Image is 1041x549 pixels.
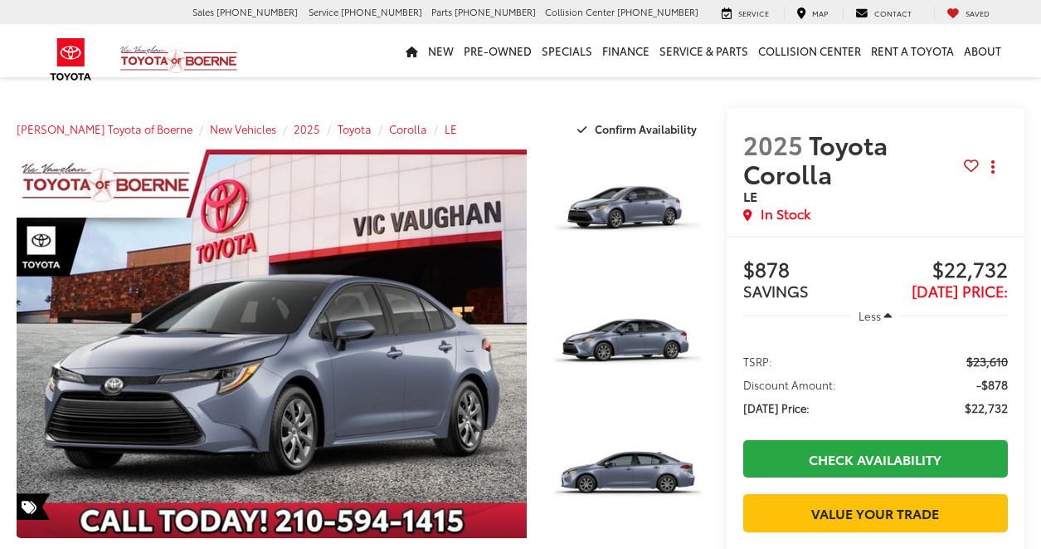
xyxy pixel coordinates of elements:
img: Vic Vaughan Toyota of Boerne [119,45,238,74]
a: [PERSON_NAME] Toyota of Boerne [17,121,192,136]
span: Special [17,493,50,520]
a: Home [401,24,423,77]
a: Expand Photo 3 [545,414,709,538]
span: [DATE] Price: [743,399,810,416]
a: New [423,24,459,77]
a: New Vehicles [210,121,276,136]
span: $878 [743,258,876,283]
span: Collision Center [545,5,615,18]
span: Discount Amount: [743,376,836,393]
a: Expand Photo 0 [17,150,527,538]
img: 2025 Toyota Corolla LE [543,414,711,540]
span: $22,732 [875,258,1008,283]
span: Service [738,7,769,18]
span: Confirm Availability [595,121,697,136]
a: Pre-Owned [459,24,537,77]
a: Collision Center [753,24,866,77]
a: Contact [843,7,924,20]
img: 2025 Toyota Corolla LE [543,148,711,274]
a: Rent a Toyota [866,24,959,77]
a: Map [784,7,840,20]
span: SAVINGS [743,280,809,301]
button: Confirm Availability [568,115,710,144]
span: $22,732 [965,399,1008,416]
a: Value Your Trade [743,494,1008,532]
a: 2025 [294,121,320,136]
span: Toyota Corolla [743,126,888,191]
span: [PHONE_NUMBER] [341,5,422,18]
button: Actions [979,153,1008,182]
span: Parts [431,5,452,18]
span: Contact [874,7,912,18]
span: dropdown dots [991,160,995,174]
span: Sales [192,5,214,18]
a: Check Availability [743,440,1008,478]
span: Service [309,5,338,18]
img: 2025 Toyota Corolla LE [12,149,533,540]
span: LE [743,186,757,205]
button: Less [850,301,900,331]
a: Finance [597,24,654,77]
span: [PHONE_NUMBER] [617,5,698,18]
a: Specials [537,24,597,77]
span: Map [812,7,828,18]
span: Less [859,308,881,323]
span: [PHONE_NUMBER] [216,5,298,18]
a: About [959,24,1006,77]
span: $23,610 [966,353,1008,370]
a: My Saved Vehicles [934,7,1002,20]
a: Expand Photo 2 [545,282,709,406]
a: Expand Photo 1 [545,150,709,273]
a: Service & Parts: Opens in a new tab [654,24,753,77]
a: LE [445,121,457,136]
span: -$878 [976,376,1008,393]
img: 2025 Toyota Corolla LE [543,281,711,407]
span: [PHONE_NUMBER] [455,5,536,18]
a: Toyota [338,121,372,136]
span: [DATE] Price: [912,280,1008,301]
img: Toyota [40,32,102,86]
span: TSRP: [743,353,772,370]
span: In Stock [761,204,810,223]
a: Service [709,7,781,20]
span: 2025 [743,126,803,162]
span: Saved [966,7,990,18]
a: Corolla [389,121,427,136]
